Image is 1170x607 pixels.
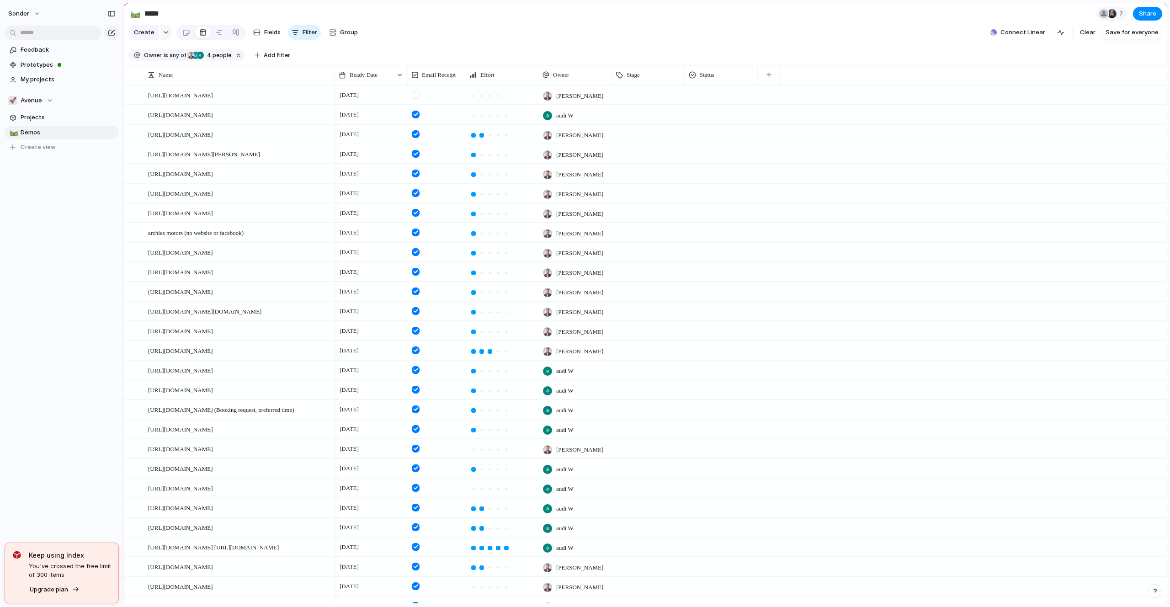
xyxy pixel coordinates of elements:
[337,208,361,218] span: [DATE]
[204,51,231,59] span: people
[337,581,361,592] span: [DATE]
[553,70,569,80] span: Owner
[159,70,173,80] span: Name
[556,426,574,435] span: audi W
[21,128,116,137] span: Demos
[556,170,603,179] span: [PERSON_NAME]
[164,51,168,59] span: is
[5,140,119,154] button: Create view
[148,90,213,100] span: [URL][DOMAIN_NAME]
[148,208,213,218] span: [URL][DOMAIN_NAME]
[556,583,603,592] span: [PERSON_NAME]
[480,70,495,80] span: Effort
[148,463,213,474] span: [URL][DOMAIN_NAME]
[337,542,361,553] span: [DATE]
[337,266,361,277] span: [DATE]
[556,209,603,218] span: [PERSON_NAME]
[130,7,140,20] div: 🛤️
[337,463,361,474] span: [DATE]
[264,28,281,37] span: Fields
[8,128,17,137] button: 🛤️
[556,327,603,336] span: [PERSON_NAME]
[5,126,119,139] div: 🛤️Demos
[337,424,361,435] span: [DATE]
[556,150,603,160] span: [PERSON_NAME]
[148,168,213,179] span: [URL][DOMAIN_NAME]
[162,50,188,60] button: isany of
[250,25,284,40] button: Fields
[556,249,603,258] span: [PERSON_NAME]
[337,188,361,199] span: [DATE]
[128,25,159,40] button: Create
[148,522,213,532] span: [URL][DOMAIN_NAME]
[148,129,213,139] span: [URL][DOMAIN_NAME]
[204,52,213,59] span: 4
[10,127,16,138] div: 🛤️
[148,247,213,257] span: [URL][DOMAIN_NAME]
[337,483,361,494] span: [DATE]
[337,286,361,297] span: [DATE]
[148,286,213,297] span: [URL][DOMAIN_NAME]
[627,70,640,80] span: Stage
[5,111,119,124] a: Projects
[556,386,574,395] span: audi W
[148,365,213,375] span: [URL][DOMAIN_NAME]
[148,502,213,513] span: [URL][DOMAIN_NAME]
[21,60,116,69] span: Prototypes
[324,25,362,40] button: Group
[21,75,116,84] span: My projects
[337,109,361,120] span: [DATE]
[288,25,321,40] button: Filter
[556,347,603,356] span: [PERSON_NAME]
[556,485,574,494] span: audi W
[8,96,17,105] div: 🚀
[21,45,116,54] span: Feedback
[556,367,574,376] span: audi W
[148,188,213,198] span: [URL][DOMAIN_NAME]
[5,73,119,86] a: My projects
[1000,28,1045,37] span: Connect Linear
[1119,9,1126,18] span: 7
[556,504,574,513] span: audi W
[422,70,456,80] span: Email Receipt
[556,445,603,454] span: [PERSON_NAME]
[1106,28,1159,37] span: Save for everyone
[21,143,56,152] span: Create view
[128,6,143,21] button: 🛤️
[556,524,574,533] span: audi W
[556,288,603,297] span: [PERSON_NAME]
[556,190,603,199] span: [PERSON_NAME]
[556,406,574,415] span: audi W
[337,502,361,513] span: [DATE]
[8,9,29,18] span: sonder
[1080,28,1096,37] span: Clear
[337,443,361,454] span: [DATE]
[1076,25,1099,40] button: Clear
[21,113,116,122] span: Projects
[556,543,574,553] span: audi W
[27,583,82,596] button: Upgrade plan
[148,404,294,415] span: [URL][DOMAIN_NAME] (Booking request, preferred time)
[134,28,154,37] span: Create
[700,70,714,80] span: Status
[4,6,45,21] button: sonder
[29,550,111,560] span: Keep using Index
[337,168,361,179] span: [DATE]
[337,561,361,572] span: [DATE]
[337,365,361,376] span: [DATE]
[337,90,361,101] span: [DATE]
[337,345,361,356] span: [DATE]
[337,384,361,395] span: [DATE]
[556,229,603,238] span: [PERSON_NAME]
[148,542,279,552] span: [URL][DOMAIN_NAME] [URL][DOMAIN_NAME]
[556,308,603,317] span: [PERSON_NAME]
[556,563,603,572] span: [PERSON_NAME]
[148,561,213,572] span: [URL][DOMAIN_NAME]
[556,111,574,120] span: audi W
[337,522,361,533] span: [DATE]
[30,585,68,594] span: Upgrade plan
[1102,25,1162,40] button: Save for everyone
[337,149,361,160] span: [DATE]
[168,51,186,59] span: any of
[148,483,213,493] span: [URL][DOMAIN_NAME]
